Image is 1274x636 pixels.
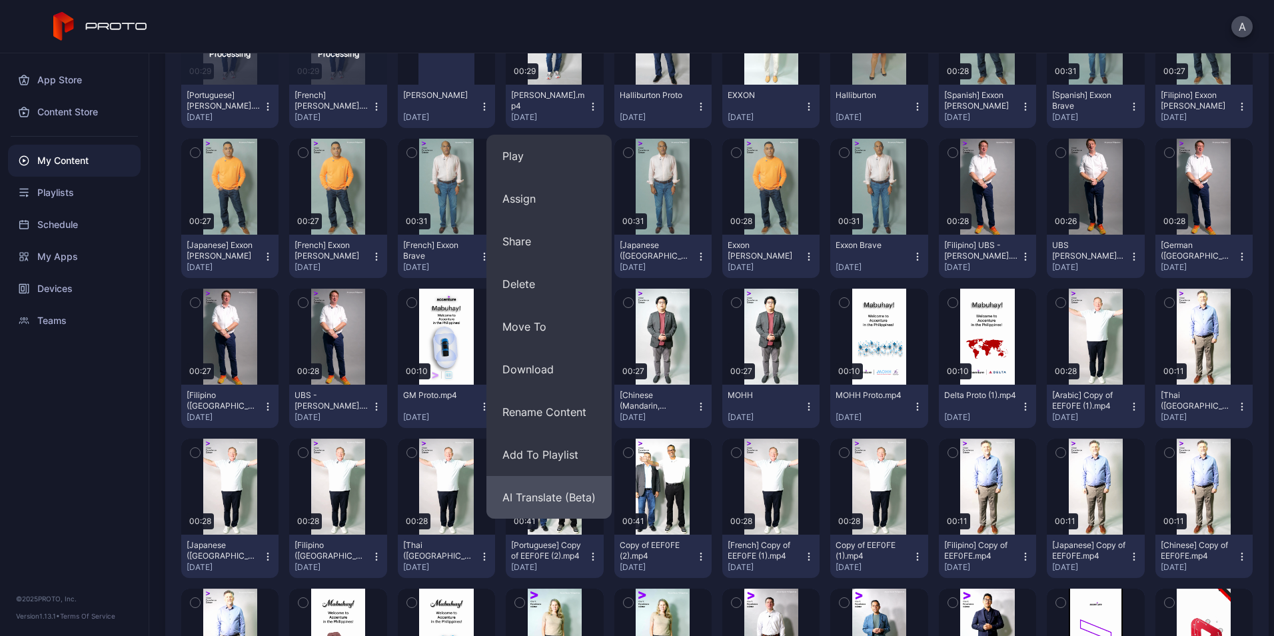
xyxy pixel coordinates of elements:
button: Rename Content [486,391,612,433]
button: [Japanese] Exxon [PERSON_NAME][DATE] [181,235,279,278]
button: [Filipino] Exxon [PERSON_NAME][DATE] [1155,85,1253,128]
div: GM Proto.mp4 [403,390,476,401]
div: [Chinese (Mandarin, Simplified)] MOHH [620,390,693,411]
div: [DATE] [1161,112,1237,123]
button: Play [486,135,612,177]
div: [Spanish] Exxon Arnab [944,90,1017,111]
div: [DATE] [1052,262,1128,273]
button: UBS [PERSON_NAME] v2.mp4[DATE] [1047,235,1144,278]
button: Halliburton Proto[DATE] [614,85,712,128]
div: [DATE] [944,412,1020,423]
div: MOHH Proto.mp4 [836,390,909,401]
button: Delta Proto (1).mp4[DATE] [939,385,1036,428]
a: Devices [8,273,141,305]
div: [DATE] [295,562,370,573]
span: Version 1.13.1 • [16,612,60,620]
div: [DATE] [295,412,370,423]
div: Copy of EEF0FE (2).mp4 [620,540,693,561]
button: Copy of EEF0FE (1).mp4[DATE] [830,535,928,578]
button: MOHH Proto.mp4[DATE] [830,385,928,428]
a: Content Store [8,96,141,128]
div: [DATE] [620,112,696,123]
div: [DATE] [944,262,1020,273]
button: [Chinese (Mandarin, Simplified)] MOHH[DATE] [614,385,712,428]
button: [Japanese] Copy of EEF0FE.mp4[DATE] [1047,535,1144,578]
div: [DATE] [1161,262,1237,273]
div: Teams [8,305,141,337]
div: [French] Halliburton - Shane.mp4 [295,90,368,111]
div: [French] Exxon Brave [403,240,476,261]
button: GM Proto.mp4[DATE] [398,385,495,428]
button: [Thai ([GEOGRAPHIC_DATA])] Copy of EEF0FE (1).mp4[DATE] [398,535,495,578]
button: Share [486,220,612,263]
div: [DATE] [944,562,1020,573]
div: [Portuguese] Copy of EEF0FE (2).mp4 [511,540,584,561]
div: [DATE] [836,562,912,573]
div: [DATE] [728,262,804,273]
div: [DATE] [1161,412,1237,423]
button: [Thai ([GEOGRAPHIC_DATA])] Copy of EEF0FE.mp4[DATE] [1155,385,1253,428]
div: Halliburton Proto [620,90,693,101]
button: [Arabic] Copy of EEF0FE (1).mp4[DATE] [1047,385,1144,428]
button: EXXON[DATE] [722,85,820,128]
button: [Japanese ([GEOGRAPHIC_DATA])]Exxon Brave[DATE] [614,235,712,278]
div: [DATE] [187,112,263,123]
div: [French] Copy of EEF0FE (1).mp4 [728,540,801,561]
button: [Portuguese] Copy of EEF0FE (2).mp4[DATE] [506,535,603,578]
div: EXXON [728,90,801,101]
div: [DATE] [187,562,263,573]
div: [DATE] [511,112,587,123]
div: [DATE] [620,562,696,573]
div: [DATE] [728,562,804,573]
div: [DATE] [728,112,804,123]
div: MOHH [728,390,801,401]
button: [French] Copy of EEF0FE (1).mp4[DATE] [722,535,820,578]
button: Add To Playlist [486,433,612,476]
div: [Japanese (Japan)]Exxon Brave [620,240,693,261]
button: [Filipino] UBS - [PERSON_NAME].mp4[DATE] [939,235,1036,278]
button: [Japanese ([GEOGRAPHIC_DATA])] Copy of EEF0FE (1).mp4[DATE] [181,535,279,578]
div: [DATE] [836,412,912,423]
div: [Filipino (Philippines)] UBS - Ryan.mp4 [187,390,260,411]
div: [Japanese] Copy of EEF0FE.mp4 [1052,540,1125,561]
div: [Japanese (Japan)] Copy of EEF0FE (1).mp4 [187,540,260,561]
div: Halliburton - Shane.mp4 [511,90,584,111]
div: [Spanish] Exxon Brave [1052,90,1125,111]
a: Terms Of Service [60,612,115,620]
button: [French] Exxon [PERSON_NAME][DATE] [289,235,386,278]
div: [Arabic] Copy of EEF0FE (1).mp4 [1052,390,1125,411]
div: Exxon Arnab [728,240,801,261]
div: [Filipino (Philippines)] Copy of EEF0FE (1).mp4 [295,540,368,561]
div: © 2025 PROTO, Inc. [16,593,133,604]
a: My Apps [8,241,141,273]
div: [Portuguese] Halliburton - Shane.mp4 [187,90,260,111]
div: [DATE] [728,412,804,423]
button: [Spanish] Exxon Brave[DATE] [1047,85,1144,128]
button: Exxon [PERSON_NAME][DATE] [722,235,820,278]
button: [Portuguese] [PERSON_NAME].mp4[DATE] [181,85,279,128]
div: UBS Ryan v2.mp4 [1052,240,1125,261]
button: [French] [PERSON_NAME].mp4[DATE] [289,85,386,128]
div: [DATE] [403,562,479,573]
button: [Filipino ([GEOGRAPHIC_DATA])] UBS - [PERSON_NAME].mp4[DATE] [181,385,279,428]
div: Copy of EEF0FE (1).mp4 [836,540,909,561]
div: [French] Exxon Arnab [295,240,368,261]
div: [DATE] [187,412,263,423]
div: [DATE] [403,262,479,273]
div: [DATE] [836,262,912,273]
button: Delete [486,263,612,305]
button: Copy of EEF0FE (2).mp4[DATE] [614,535,712,578]
div: Shane Proto [403,90,476,101]
div: [DATE] [1052,412,1128,423]
a: App Store [8,64,141,96]
button: MOHH[DATE] [722,385,820,428]
div: [Chinese] Copy of EEF0FE.mp4 [1161,540,1234,561]
button: [PERSON_NAME].mp4[DATE] [506,85,603,128]
button: AI Translate (Beta) [486,476,612,519]
div: [DATE] [511,562,587,573]
div: [DATE] [187,262,263,273]
div: My Content [8,145,141,177]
